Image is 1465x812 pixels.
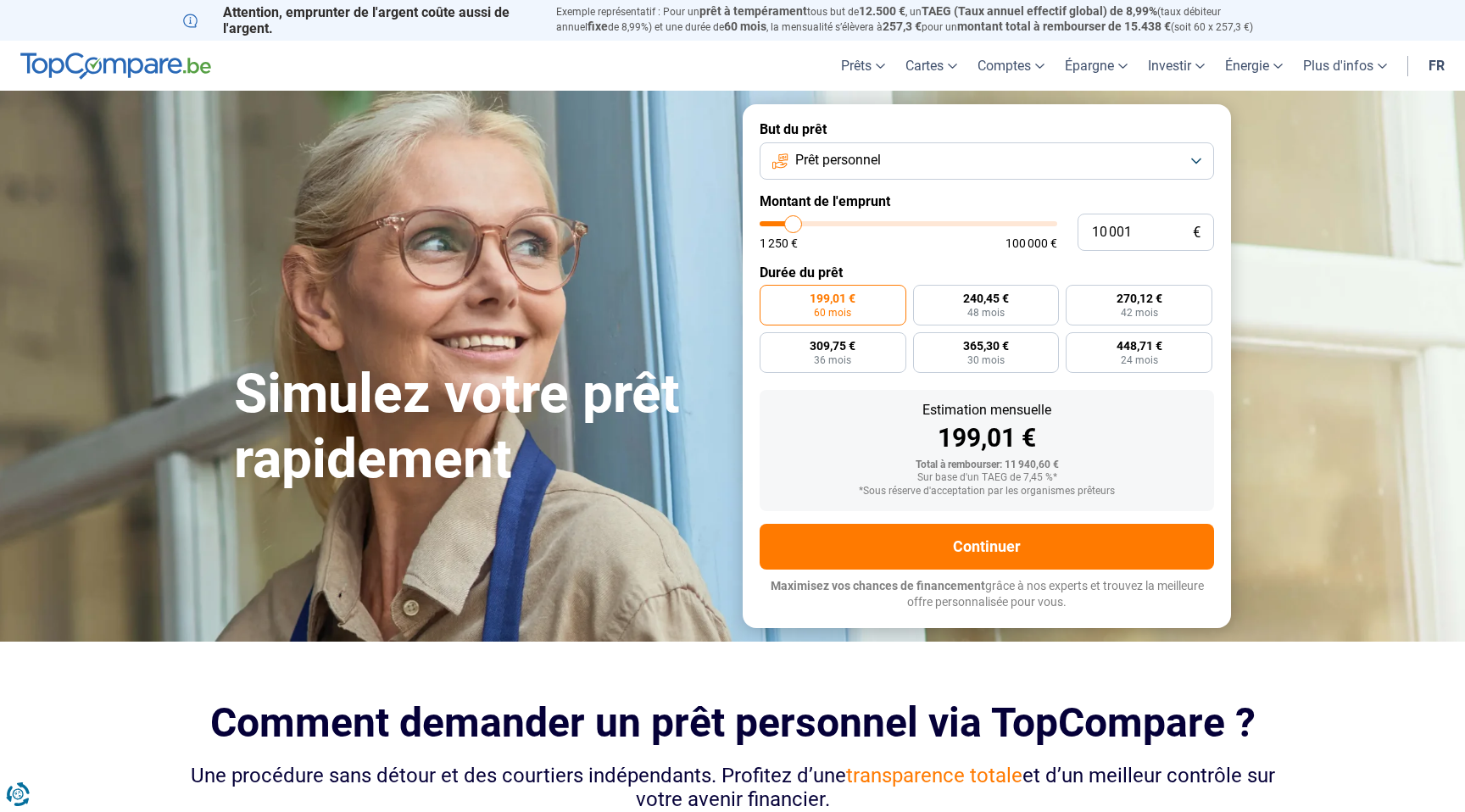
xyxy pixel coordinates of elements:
[234,362,722,492] h1: Simulez votre prêt rapidement
[922,4,1157,18] span: TAEG (Taux annuel effectif global) de 8,99%
[1121,308,1158,318] span: 42 mois
[795,151,881,170] span: Prêt personnel
[556,4,1282,35] p: Exemple représentatif : Pour un tous but de , un (taux débiteur annuel de 8,99%) et une durée de ...
[967,308,1005,318] span: 48 mois
[773,472,1200,484] div: Sur base d'un TAEG de 7,45 %*
[771,579,985,592] span: Maximisez vos chances de financement
[760,193,1214,209] label: Montant de l'emprunt
[724,19,766,33] span: 60 mois
[183,699,1282,746] h2: Comment demander un prêt personnel via TopCompare ?
[588,19,608,33] span: fixe
[814,308,851,318] span: 60 mois
[814,355,851,365] span: 36 mois
[1418,41,1455,91] a: fr
[810,340,855,352] span: 309,75 €
[1138,41,1215,91] a: Investir
[895,41,967,91] a: Cartes
[967,41,1055,91] a: Comptes
[1293,41,1397,91] a: Plus d'infos
[1005,237,1057,249] span: 100 000 €
[846,764,1022,787] span: transparence totale
[20,53,211,80] img: TopCompare
[1117,340,1162,352] span: 448,71 €
[1055,41,1138,91] a: Épargne
[1121,355,1158,365] span: 24 mois
[859,4,905,18] span: 12.500 €
[760,524,1214,570] button: Continuer
[760,121,1214,137] label: But du prêt
[760,142,1214,180] button: Prêt personnel
[760,578,1214,611] p: grâce à nos experts et trouvez la meilleure offre personnalisée pour vous.
[957,19,1171,33] span: montant total à rembourser de 15.438 €
[773,459,1200,471] div: Total à rembourser: 11 940,60 €
[963,292,1009,304] span: 240,45 €
[1215,41,1293,91] a: Énergie
[773,403,1200,417] div: Estimation mensuelle
[967,355,1005,365] span: 30 mois
[831,41,895,91] a: Prêts
[883,19,922,33] span: 257,3 €
[760,237,798,249] span: 1 250 €
[760,264,1214,281] label: Durée du prêt
[699,4,807,18] span: prêt à tempérament
[963,340,1009,352] span: 365,30 €
[1117,292,1162,304] span: 270,12 €
[183,4,536,36] p: Attention, emprunter de l'argent coûte aussi de l'argent.
[810,292,855,304] span: 199,01 €
[773,425,1200,451] div: 199,01 €
[1193,225,1200,240] span: €
[773,486,1200,498] div: *Sous réserve d'acceptation par les organismes prêteurs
